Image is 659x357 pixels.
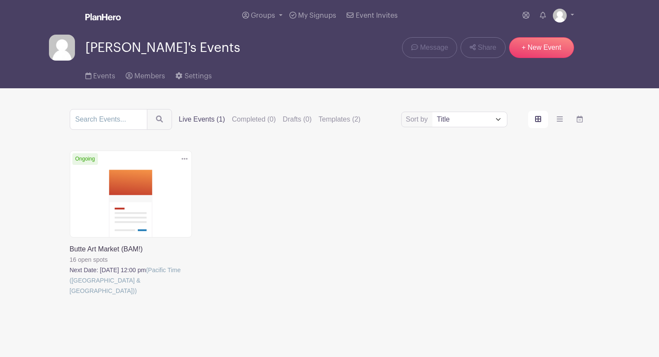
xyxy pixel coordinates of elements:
[175,61,211,88] a: Settings
[478,42,497,53] span: Share
[356,12,398,19] span: Event Invites
[509,37,574,58] a: + New Event
[251,12,275,19] span: Groups
[85,61,115,88] a: Events
[85,41,240,55] span: [PERSON_NAME]'s Events
[185,73,212,80] span: Settings
[70,109,147,130] input: Search Events...
[85,13,121,20] img: logo_white-6c42ec7e38ccf1d336a20a19083b03d10ae64f83f12c07503d8b9e83406b4c7d.svg
[134,73,165,80] span: Members
[232,114,276,125] label: Completed (0)
[283,114,312,125] label: Drafts (0)
[420,42,448,53] span: Message
[179,114,361,125] div: filters
[298,12,336,19] span: My Signups
[402,37,457,58] a: Message
[528,111,590,128] div: order and view
[461,37,505,58] a: Share
[49,35,75,61] img: default-ce2991bfa6775e67f084385cd625a349d9dcbb7a52a09fb2fda1e96e2d18dcdb.png
[93,73,115,80] span: Events
[318,114,360,125] label: Templates (2)
[126,61,165,88] a: Members
[406,114,431,125] label: Sort by
[553,9,567,23] img: default-ce2991bfa6775e67f084385cd625a349d9dcbb7a52a09fb2fda1e96e2d18dcdb.png
[179,114,225,125] label: Live Events (1)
